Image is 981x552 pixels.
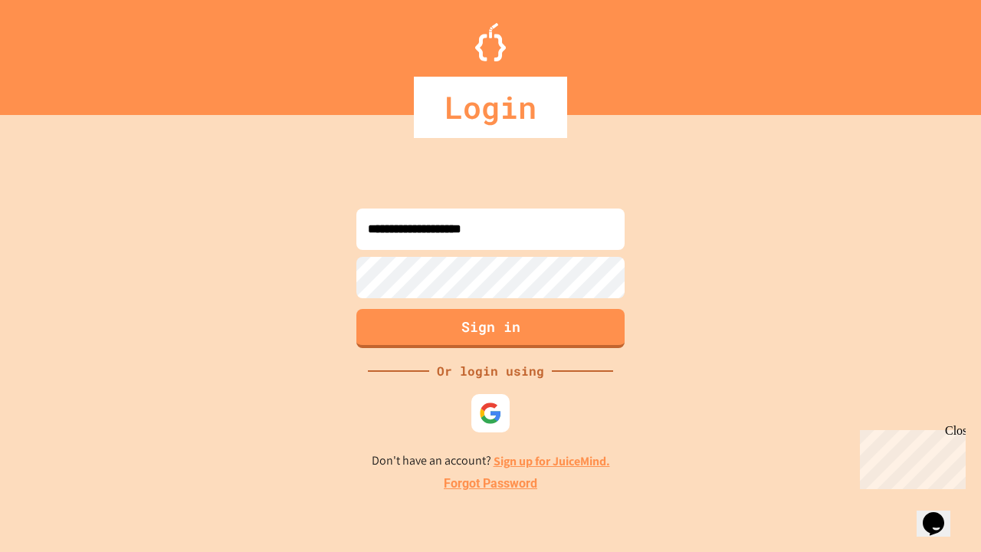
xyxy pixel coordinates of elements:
img: Logo.svg [475,23,506,61]
button: Sign in [356,309,625,348]
div: Or login using [429,362,552,380]
a: Forgot Password [444,475,537,493]
img: google-icon.svg [479,402,502,425]
iframe: chat widget [854,424,966,489]
a: Sign up for JuiceMind. [494,453,610,469]
div: Chat with us now!Close [6,6,106,97]
p: Don't have an account? [372,452,610,471]
div: Login [414,77,567,138]
iframe: chat widget [917,491,966,537]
